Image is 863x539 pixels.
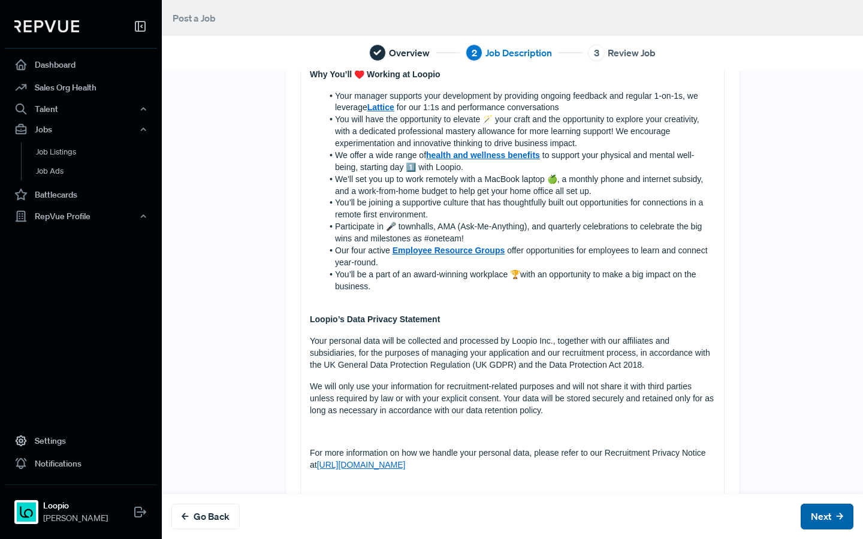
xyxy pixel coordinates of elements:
a: Job Ads [21,162,173,181]
strong: Loopio [43,499,108,512]
a: Battlecards [5,183,157,206]
a: Job Listings [21,143,173,162]
a: Dashboard [5,53,157,76]
button: RepVue Profile [5,206,157,226]
li: You will have the opportunity to elevate 🪄 your craft and the opportunity to explore your creativ... [322,114,715,150]
li: We offer a wide range of to support your physical and mental well-being, starting day 1️⃣ with Lo... [322,150,715,174]
a: Lattice [367,102,394,112]
span: Overview [389,46,430,60]
li: You’ll be a part of an award-winning workplace 🏆with an opportunity to make a big impact on the b... [322,269,715,293]
a: [URL][DOMAIN_NAME] [317,460,406,470]
div: 3 [588,44,605,61]
li: Our four active offer opportunities for employees to learn and connect year-round. [322,245,715,269]
span: Review Job [608,46,656,60]
li: You’ll be joining a supportive culture that has thoughtfully built out opportunities for connecti... [322,197,715,221]
img: Loopio [17,502,36,522]
img: RepVue [14,20,79,32]
a: health and wellness benefits [426,150,540,160]
strong: Loopio’s Data Privacy Statement [310,314,440,324]
p: We will only use your information for recruitment-related purposes and will not share it with thi... [310,381,715,417]
a: Sales Org Health [5,76,157,99]
a: Notifications [5,452,157,475]
p: Your personal data will be collected and processed by Loopio Inc., together with our affiliates a... [310,335,715,371]
span: [PERSON_NAME] [43,512,108,525]
button: Go Back [171,504,240,529]
button: Jobs [5,119,157,140]
a: Employee Resource Groups [393,246,505,255]
li: We’ll set you up to work remotely with a MacBook laptop 🍏, a monthly phone and internet subsidy, ... [322,174,715,198]
p: For more information on how we handle your personal data, please refer to our Recruitment Privacy... [310,447,715,471]
span: Job Description [485,46,552,60]
button: Talent [5,99,157,119]
a: LoopioLoopio[PERSON_NAME] [5,485,157,529]
li: Your manager supports your development by providing ongoing feedback and regular 1-on-1s, we leve... [322,90,715,114]
strong: Why You’ll ♥️ Working at Loopio [310,69,440,79]
a: Settings [5,429,157,452]
div: 2 [466,44,482,61]
button: Next [801,504,853,529]
li: Participate in 🎤 townhalls, AMA (Ask-Me-Anything), and quarterly celebrations to celebrate the bi... [322,221,715,245]
span: Post a Job [173,12,216,24]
